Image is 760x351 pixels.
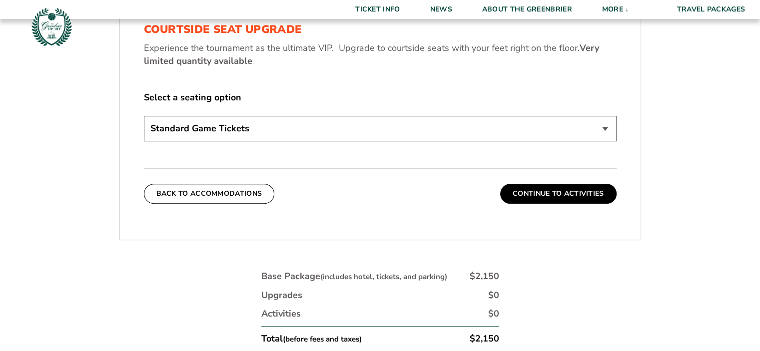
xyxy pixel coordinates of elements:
small: (includes hotel, tickets, and parking) [320,272,447,282]
h3: Courtside Seat Upgrade [144,23,617,36]
button: Continue To Activities [500,184,617,204]
div: $0 [488,289,499,302]
div: Upgrades [261,289,302,302]
div: $2,150 [470,270,499,283]
div: Activities [261,308,301,320]
div: $0 [488,308,499,320]
button: Back To Accommodations [144,184,275,204]
img: Greenbrier Tip-Off [30,5,73,48]
small: (before fees and taxes) [283,334,362,344]
p: Experience the tournament as the ultimate VIP. Upgrade to courtside seats with your feet right on... [144,42,617,67]
div: $2,150 [470,333,499,345]
strong: Very limited quantity available [144,42,599,66]
div: Total [261,333,362,345]
label: Select a seating option [144,91,617,104]
div: Base Package [261,270,447,283]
